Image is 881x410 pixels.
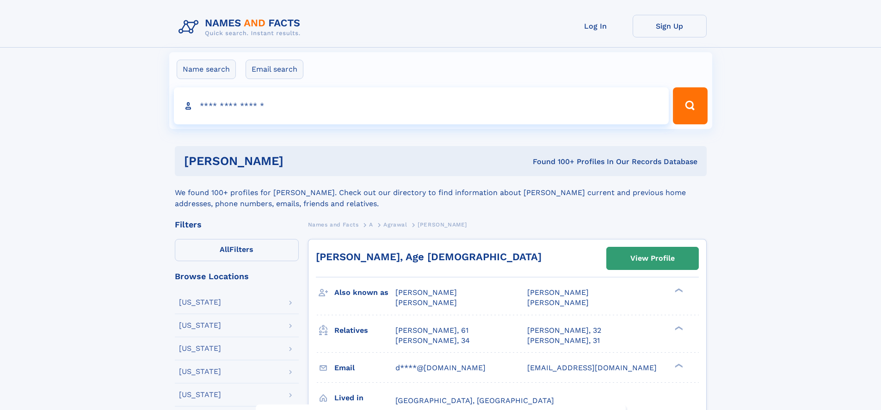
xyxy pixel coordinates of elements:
span: All [220,245,229,254]
span: [PERSON_NAME] [395,298,457,307]
div: [US_STATE] [179,391,221,398]
a: [PERSON_NAME], 32 [527,325,601,336]
div: ❯ [672,288,684,294]
span: [GEOGRAPHIC_DATA], [GEOGRAPHIC_DATA] [395,396,554,405]
div: Browse Locations [175,272,299,281]
div: ❯ [672,362,684,368]
div: [US_STATE] [179,322,221,329]
label: Email search [246,60,303,79]
div: [US_STATE] [179,299,221,306]
h3: Relatives [334,323,395,338]
span: [EMAIL_ADDRESS][DOMAIN_NAME] [527,363,657,372]
div: Found 100+ Profiles In Our Records Database [408,157,697,167]
img: Logo Names and Facts [175,15,308,40]
span: [PERSON_NAME] [527,298,589,307]
a: [PERSON_NAME], 31 [527,336,600,346]
label: Filters [175,239,299,261]
h3: Also known as [334,285,395,300]
div: View Profile [630,248,675,269]
div: Filters [175,220,299,229]
span: [PERSON_NAME] [395,288,457,297]
a: [PERSON_NAME], 34 [395,336,470,346]
a: Names and Facts [308,219,359,230]
h3: Email [334,360,395,376]
label: Name search [177,60,236,79]
div: We found 100+ profiles for [PERSON_NAME]. Check out our directory to find information about [PERS... [175,176,707,209]
span: [PERSON_NAME] [527,288,589,297]
div: [US_STATE] [179,345,221,352]
input: search input [174,87,669,124]
a: Sign Up [633,15,707,37]
a: [PERSON_NAME], 61 [395,325,468,336]
a: A [369,219,373,230]
div: [US_STATE] [179,368,221,375]
div: ❯ [672,325,684,331]
button: Search Button [673,87,707,124]
span: [PERSON_NAME] [418,221,467,228]
h3: Lived in [334,390,395,406]
a: View Profile [607,247,698,269]
span: Agrawal [383,221,407,228]
h1: [PERSON_NAME] [184,155,408,167]
span: A [369,221,373,228]
a: Agrawal [383,219,407,230]
a: Log In [559,15,633,37]
a: [PERSON_NAME], Age [DEMOGRAPHIC_DATA] [316,251,542,263]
